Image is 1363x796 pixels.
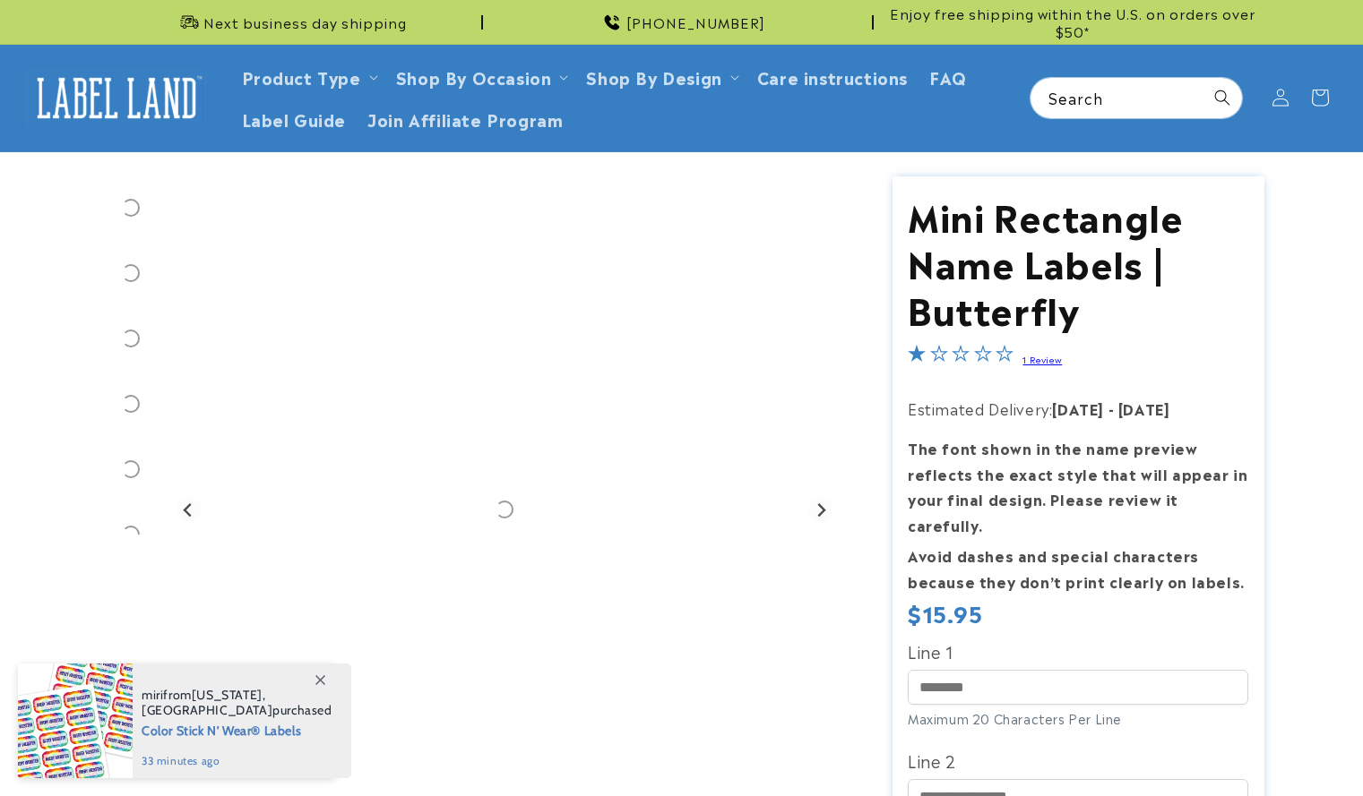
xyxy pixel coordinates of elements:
a: FAQ [919,56,978,98]
strong: Avoid dashes and special characters because they don’t print clearly on labels. [908,544,1245,592]
a: Product Type [242,64,361,89]
span: Next business day shipping [203,13,407,31]
span: Join Affiliate Program [367,108,563,129]
summary: Shop By Design [575,56,746,98]
a: 1 Review [1022,353,1062,365]
div: Go to slide 6 [99,503,162,566]
strong: - [1109,398,1115,419]
span: Care instructions [757,66,908,87]
strong: [DATE] [1118,398,1170,419]
div: Go to slide 5 [99,438,162,501]
div: Go to slide 1 [99,176,162,239]
a: Join Affiliate Program [357,98,574,140]
strong: [DATE] [1052,398,1104,419]
span: Shop By Occasion [396,66,552,87]
a: Shop By Design [586,64,721,89]
img: Label Land [27,70,206,125]
div: Go to slide 4 [99,372,162,435]
summary: Product Type [231,56,385,98]
span: Enjoy free shipping within the U.S. on orders over $50* [881,4,1264,39]
label: Line 1 [908,637,1248,665]
span: FAQ [929,66,967,87]
button: Go to last slide [177,498,201,522]
button: Search [1203,78,1242,117]
a: Label Guide [231,98,358,140]
div: Go to slide 3 [99,307,162,370]
label: Line 2 [908,746,1248,775]
button: Next slide [808,498,832,522]
p: Estimated Delivery: [908,396,1248,422]
div: Maximum 20 Characters Per Line [908,709,1248,728]
iframe: Gorgias live chat messenger [1185,719,1345,778]
span: from , purchased [142,688,332,718]
span: miri [142,687,163,703]
span: [PHONE_NUMBER] [626,13,765,31]
span: $15.95 [908,599,983,627]
span: Label Guide [242,108,347,129]
summary: Shop By Occasion [385,56,576,98]
div: Go to slide 2 [99,242,162,304]
h1: Mini Rectangle Name Labels | Butterfly [908,192,1248,331]
a: Label Land [21,64,213,133]
span: [GEOGRAPHIC_DATA] [142,702,272,718]
span: 1.0-star overall rating [908,347,1014,368]
span: [US_STATE] [192,687,263,703]
a: Care instructions [746,56,919,98]
strong: The font shown in the name preview reflects the exact style that will appear in your final design... [908,437,1247,535]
